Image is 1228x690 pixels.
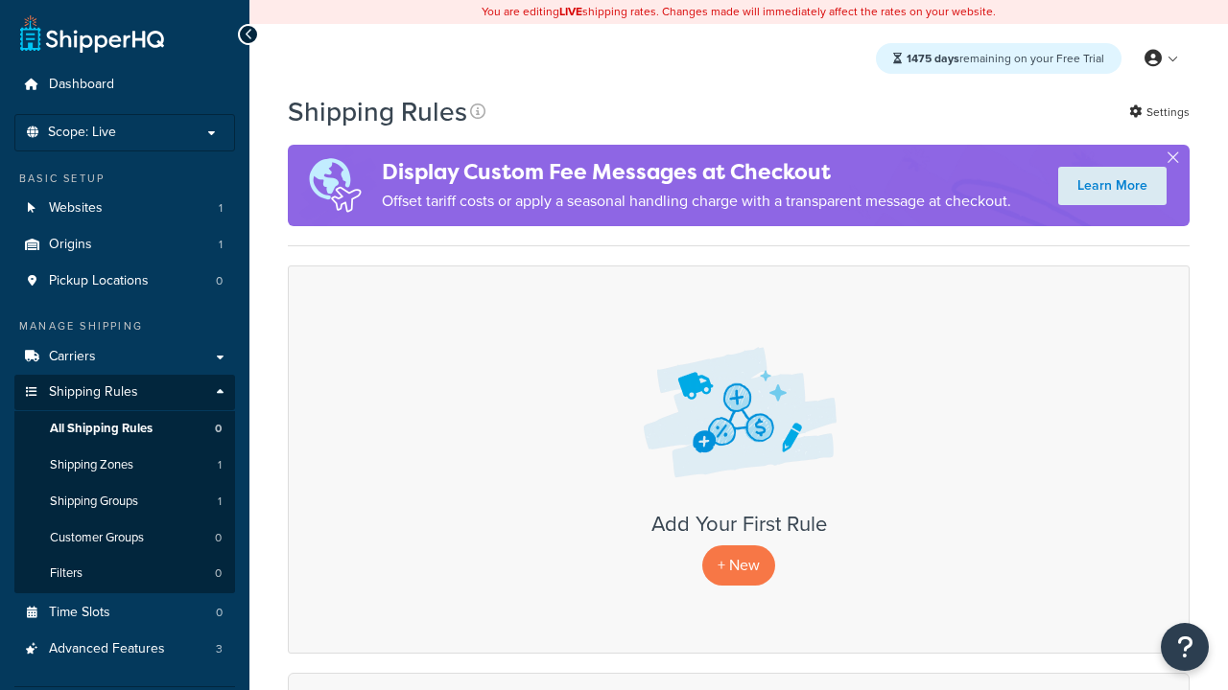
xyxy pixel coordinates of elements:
li: Time Slots [14,595,235,631]
li: Websites [14,191,235,226]
li: Shipping Groups [14,484,235,519]
span: Origins [49,237,92,253]
div: Manage Shipping [14,318,235,334]
a: Pickup Locations 0 [14,264,235,299]
a: Customer Groups 0 [14,520,235,556]
a: Shipping Zones 1 [14,448,235,483]
li: Origins [14,227,235,263]
span: Advanced Features [49,641,165,657]
h4: Display Custom Fee Messages at Checkout [382,156,1011,188]
a: Dashboard [14,67,235,103]
b: LIVE [559,3,582,20]
p: Offset tariff costs or apply a seasonal handling charge with a transparent message at checkout. [382,188,1011,215]
h1: Shipping Rules [288,93,467,130]
p: + New [702,545,775,585]
a: Filters 0 [14,556,235,591]
span: Shipping Zones [50,457,133,473]
span: 1 [218,457,222,473]
button: Open Resource Center [1161,623,1209,671]
li: Pickup Locations [14,264,235,299]
a: All Shipping Rules 0 [14,411,235,447]
a: Carriers [14,339,235,375]
span: Pickup Locations [49,273,149,289]
span: Customer Groups [50,530,144,546]
a: ShipperHQ Home [20,14,164,53]
span: Shipping Rules [49,384,138,401]
a: Advanced Features 3 [14,632,235,667]
div: Basic Setup [14,171,235,187]
span: Dashboard [49,77,114,93]
span: Websites [49,200,103,217]
li: Shipping Zones [14,448,235,483]
span: Scope: Live [48,125,116,141]
span: 3 [216,641,223,657]
span: 1 [219,237,223,253]
a: Shipping Groups 1 [14,484,235,519]
a: Origins 1 [14,227,235,263]
li: Filters [14,556,235,591]
span: Carriers [49,349,96,365]
span: 0 [216,605,223,621]
a: Time Slots 0 [14,595,235,631]
div: remaining on your Free Trial [876,43,1122,74]
h3: Add Your First Rule [308,513,1169,536]
span: 0 [215,565,222,582]
strong: 1475 days [907,50,959,67]
span: 0 [215,421,222,437]
img: duties-banner-06bc72dcb5fe05cb3f9472aba00be2ae8eb53ab6f0d8bb03d382ba314ac3c341.png [288,145,382,226]
a: Shipping Rules [14,375,235,410]
a: Learn More [1058,167,1167,205]
li: Advanced Features [14,632,235,667]
span: 1 [218,494,222,510]
li: All Shipping Rules [14,411,235,447]
a: Settings [1129,99,1190,126]
span: 0 [216,273,223,289]
span: All Shipping Rules [50,421,153,437]
span: 1 [219,200,223,217]
a: Websites 1 [14,191,235,226]
span: Time Slots [49,605,110,621]
span: Filters [50,565,83,582]
span: 0 [215,530,222,546]
li: Customer Groups [14,520,235,556]
span: Shipping Groups [50,494,138,510]
li: Shipping Rules [14,375,235,593]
